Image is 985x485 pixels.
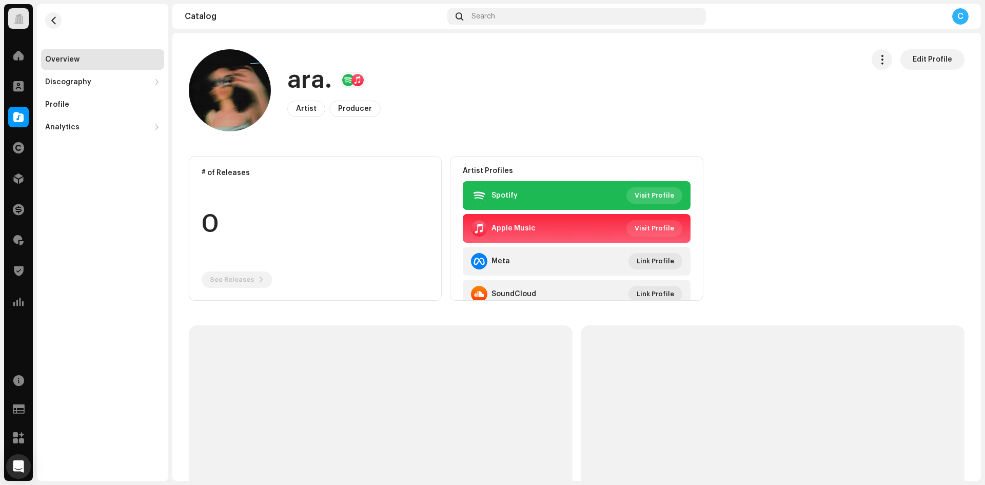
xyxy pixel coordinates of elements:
[626,220,682,237] button: Visit Profile
[635,185,674,206] span: Visit Profile
[491,224,536,232] div: Apple Music
[45,55,80,64] div: Overview
[628,253,682,269] button: Link Profile
[189,156,442,301] re-o-card-data: # of Releases
[491,191,518,200] div: Spotify
[471,12,495,21] span: Search
[463,167,513,175] strong: Artist Profiles
[189,49,271,131] img: 9812f45b-09dd-4e0e-acdd-05e3504bd75c
[626,187,682,204] button: Visit Profile
[41,49,164,70] re-m-nav-item: Overview
[41,72,164,92] re-m-nav-dropdown: Discography
[637,284,674,304] span: Link Profile
[41,117,164,138] re-m-nav-dropdown: Analytics
[491,257,510,265] div: Meta
[185,12,443,21] div: Catalog
[45,123,80,131] div: Analytics
[287,64,332,96] h1: ara.
[296,105,317,112] span: Artist
[637,251,674,271] span: Link Profile
[45,78,91,86] div: Discography
[41,94,164,115] re-m-nav-item: Profile
[45,101,69,109] div: Profile
[913,49,952,70] span: Edit Profile
[6,454,31,479] div: Open Intercom Messenger
[628,286,682,302] button: Link Profile
[635,218,674,239] span: Visit Profile
[952,8,969,25] div: C
[491,290,536,298] div: SoundCloud
[338,105,372,112] span: Producer
[900,49,964,70] button: Edit Profile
